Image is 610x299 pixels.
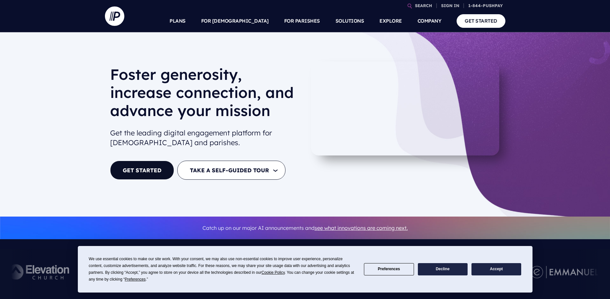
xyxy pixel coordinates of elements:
[262,270,285,275] span: Cookie Policy
[177,161,285,180] button: TAKE A SELF-GUIDED TOUR
[457,14,505,27] a: GET STARTED
[336,10,364,32] a: SOLUTIONS
[89,256,356,283] div: We use essential cookies to make our site work. With your consent, we may also use non-essential ...
[418,10,441,32] a: COMPANY
[201,10,269,32] a: FOR [DEMOGRAPHIC_DATA]
[110,65,300,125] h1: Foster generosity, increase connection, and advance your mission
[78,246,532,293] div: Cookie Consent Prompt
[110,161,174,180] a: GET STARTED
[418,263,468,276] button: Decline
[364,263,414,276] button: Preferences
[125,277,146,282] span: Preferences
[315,225,408,231] a: see what innovations are coming next.
[170,10,186,32] a: PLANS
[284,10,320,32] a: FOR PARISHES
[110,125,300,151] h2: Get the leading digital engagement platform for [DEMOGRAPHIC_DATA] and parishes.
[379,10,402,32] a: EXPLORE
[110,221,500,235] p: Catch up on our major AI announcements and
[471,263,521,276] button: Accept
